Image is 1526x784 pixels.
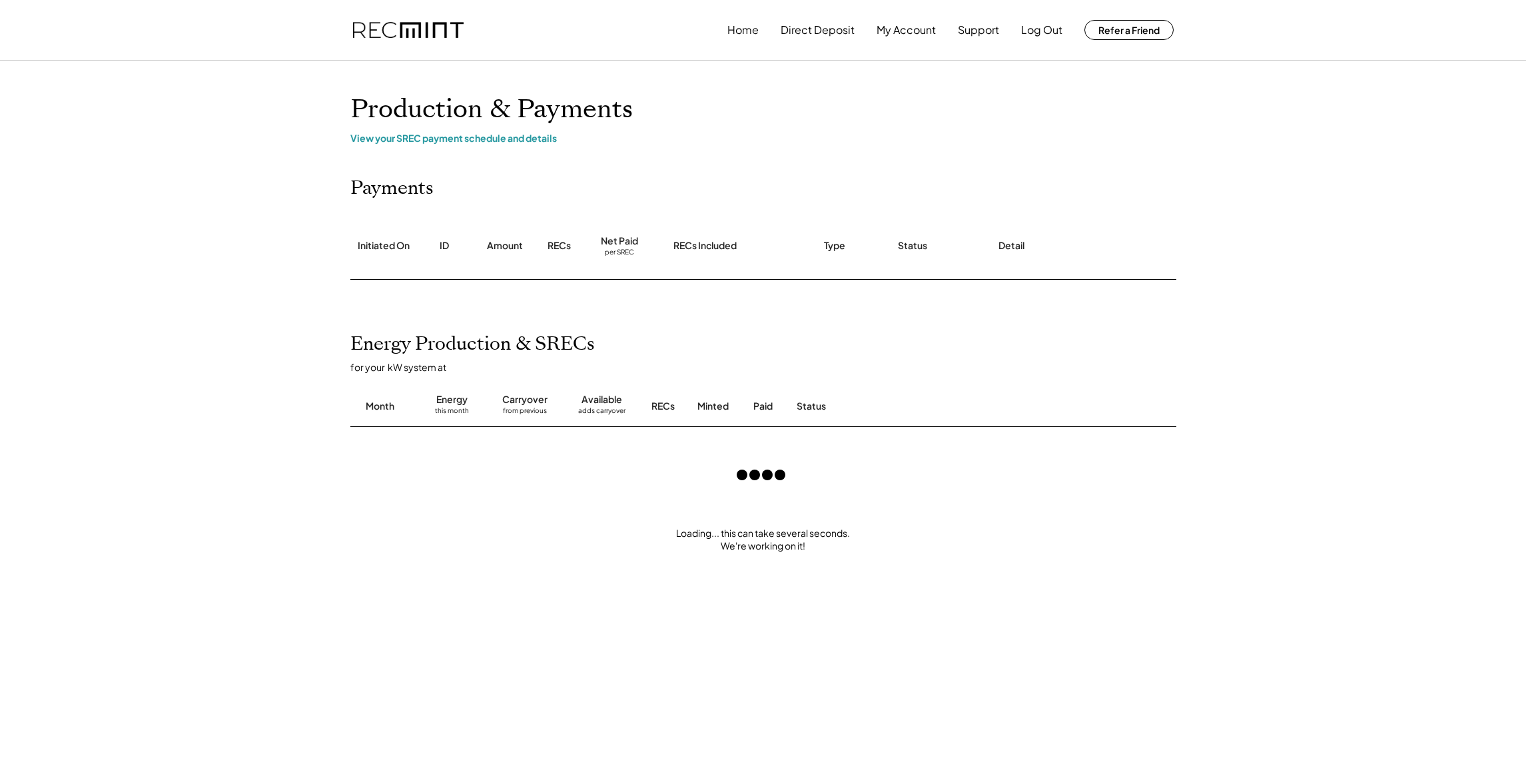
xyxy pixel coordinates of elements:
[1021,17,1062,43] button: Log Out
[824,239,845,252] div: Type
[958,17,999,43] button: Support
[601,234,638,248] div: Net Paid
[877,17,936,43] button: My Account
[435,406,469,420] div: this month
[1084,20,1174,40] button: Refer a Friend
[358,239,410,252] div: Initiated On
[998,239,1024,252] div: Detail
[898,239,927,252] div: Status
[350,361,1190,373] div: for your kW system at
[350,94,1176,125] h1: Production & Payments
[366,400,394,413] div: Month
[503,406,547,420] div: from previous
[337,527,1190,553] div: Loading... this can take several seconds. We're working on it!
[673,239,737,252] div: RECs Included
[651,400,675,413] div: RECs
[697,400,729,413] div: Minted
[727,17,759,43] button: Home
[578,406,625,420] div: adds carryover
[440,239,449,252] div: ID
[502,393,548,406] div: Carryover
[353,22,464,39] img: recmint-logotype%403x.png
[797,400,1023,413] div: Status
[487,239,523,252] div: Amount
[605,248,634,258] div: per SREC
[581,393,622,406] div: Available
[350,333,595,356] h2: Energy Production & SRECs
[350,177,434,200] h2: Payments
[548,239,571,252] div: RECs
[753,400,773,413] div: Paid
[350,132,1176,144] div: View your SREC payment schedule and details
[781,17,855,43] button: Direct Deposit
[436,393,468,406] div: Energy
